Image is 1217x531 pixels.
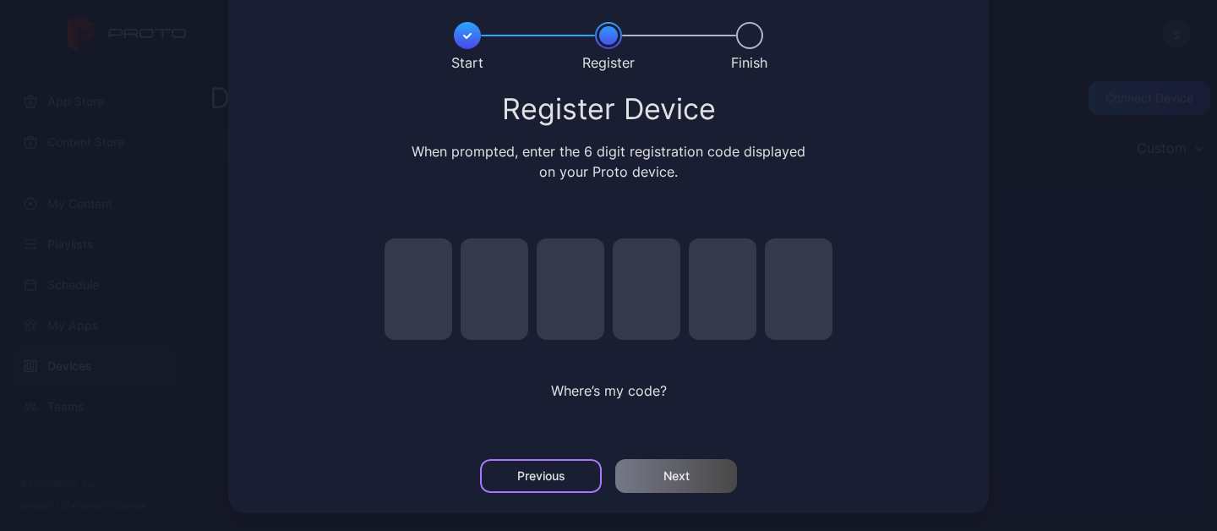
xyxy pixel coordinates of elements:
input: pin code 4 of 6 [613,238,680,340]
div: Start [451,52,483,73]
input: pin code 5 of 6 [689,238,756,340]
input: pin code 6 of 6 [765,238,832,340]
button: Next [615,459,737,493]
div: Next [663,469,690,483]
div: Register Device [248,94,969,124]
input: pin code 1 of 6 [385,238,452,340]
input: pin code 3 of 6 [537,238,604,340]
button: Previous [480,459,602,493]
div: When prompted, enter the 6 digit registration code displayed on your Proto device. [408,141,810,182]
div: Register [582,52,635,73]
span: Where’s my code? [551,382,667,399]
div: Finish [731,52,767,73]
input: pin code 2 of 6 [461,238,528,340]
